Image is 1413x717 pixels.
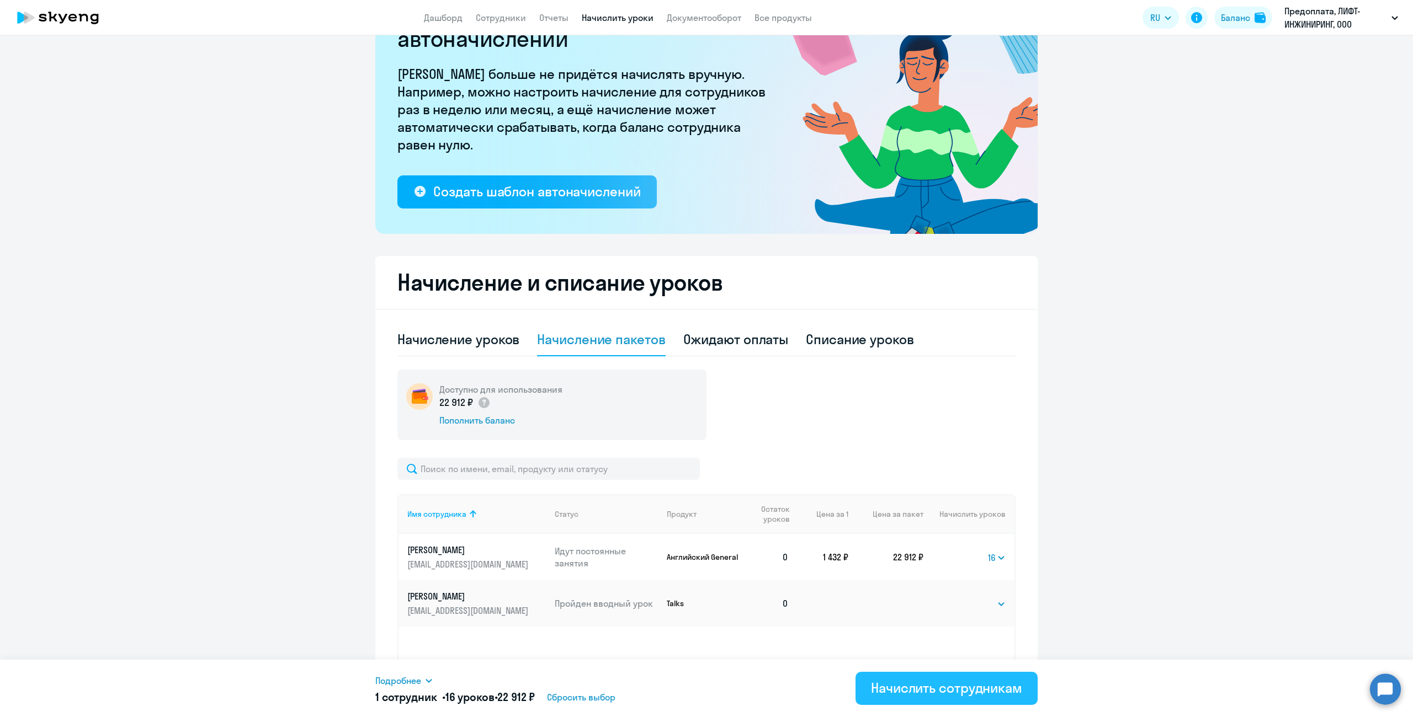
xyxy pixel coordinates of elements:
div: Начислить сотрудникам [871,679,1022,697]
span: Сбросить выбор [547,691,615,704]
a: [PERSON_NAME][EMAIL_ADDRESS][DOMAIN_NAME] [407,544,546,570]
div: Баланс [1221,11,1250,24]
p: Английский General [667,552,741,562]
span: Подробнее [375,674,421,687]
div: Статус [555,509,578,519]
a: Отчеты [539,12,569,23]
td: 0 [741,580,798,627]
th: Начислить уроков [923,494,1014,534]
div: Начисление пакетов [537,330,665,348]
p: [EMAIL_ADDRESS][DOMAIN_NAME] [407,558,531,570]
a: Документооборот [667,12,741,23]
p: [PERSON_NAME] [407,544,531,556]
h5: Доступно для использования [439,383,562,395]
a: [PERSON_NAME][EMAIL_ADDRESS][DOMAIN_NAME] [407,590,546,617]
p: Talks [667,598,741,608]
div: Начисление уроков [397,330,519,348]
p: Пройден вводный урок [555,597,658,609]
p: 22 912 ₽ [439,395,491,410]
div: Имя сотрудника [407,509,546,519]
div: Остаток уроков [750,504,798,524]
div: Продукт [667,509,741,519]
div: Создать шаблон автоначислений [433,183,640,200]
input: Поиск по имени, email, продукту или статусу [397,458,700,480]
div: Списание уроков [806,330,914,348]
a: Начислить уроки [582,12,654,23]
td: 22 912 ₽ [848,534,923,580]
span: 22 912 ₽ [497,690,535,704]
a: Дашборд [424,12,463,23]
button: Начислить сотрудникам [856,672,1038,705]
td: 1 432 ₽ [798,534,848,580]
div: Продукт [667,509,697,519]
button: Создать шаблон автоначислений [397,175,657,208]
p: Идут постоянные занятия [555,545,658,569]
span: 16 уроков [445,690,495,704]
p: [PERSON_NAME] больше не придётся начислять вручную. Например, можно настроить начисление для сотр... [397,65,773,153]
h2: Начисление и списание уроков [397,269,1016,296]
img: balance [1255,12,1266,23]
span: RU [1150,11,1160,24]
p: [PERSON_NAME] [407,590,531,602]
h5: 1 сотрудник • • [375,689,535,705]
a: Все продукты [755,12,812,23]
td: 0 [741,534,798,580]
button: RU [1143,7,1179,29]
p: [EMAIL_ADDRESS][DOMAIN_NAME] [407,604,531,617]
button: Балансbalance [1214,7,1272,29]
div: Пополнить баланс [439,414,562,426]
a: Сотрудники [476,12,526,23]
button: Предоплата, ЛИФТ-ИНЖИНИРИНГ, ООО [1279,4,1404,31]
p: Предоплата, ЛИФТ-ИНЖИНИРИНГ, ООО [1284,4,1387,31]
img: wallet-circle.png [406,383,433,410]
th: Цена за 1 [798,494,848,534]
div: Статус [555,509,658,519]
div: Имя сотрудника [407,509,466,519]
div: Ожидают оплаты [683,330,789,348]
span: Остаток уроков [750,504,789,524]
th: Цена за пакет [848,494,923,534]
